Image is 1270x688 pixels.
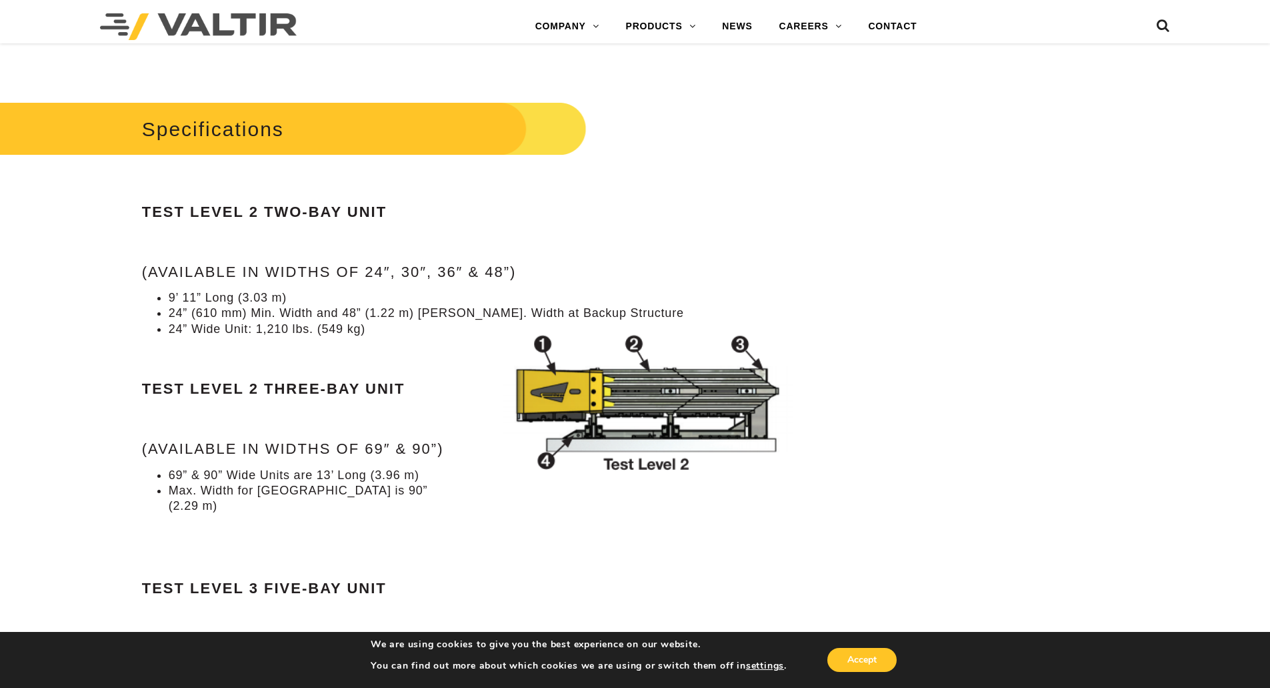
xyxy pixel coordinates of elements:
[169,322,811,337] li: 24” Wide Unit: 1,210 lbs. (549 kg)
[522,13,613,40] a: COMPANY
[142,441,811,457] h4: (Available in widths of 69″ & 90”)
[169,468,811,483] li: 69” & 90” Wide Units are 13’ Long (3.96 m)
[169,306,811,321] li: 24” (610 mm) Min. Width and 48” (1.22 m) [PERSON_NAME]. Width at Backup Structure
[371,639,787,651] p: We are using cookies to give you the best experience on our website.
[709,13,765,40] a: NEWS
[613,13,709,40] a: PRODUCTS
[142,264,811,280] h4: (Available in widths of 24″, 30″, 36″ & 48”)
[142,204,387,220] strong: Test Level 2 Two-Bay Unit
[169,290,811,306] li: 9’ 11” Long (3.03 m)
[827,648,897,672] button: Accept
[169,483,811,514] li: Max. Width for [GEOGRAPHIC_DATA] is 90” (2.29 m)
[142,580,387,597] strong: Test Level 3 Five-Bay Unit
[100,13,297,40] img: Valtir
[371,660,787,672] p: You can find out more about which cookies we are using or switch them off in .
[855,13,930,40] a: CONTACT
[142,380,405,397] strong: Test Level 2 Three-Bay Unit
[766,13,855,40] a: CAREERS
[746,660,784,672] button: settings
